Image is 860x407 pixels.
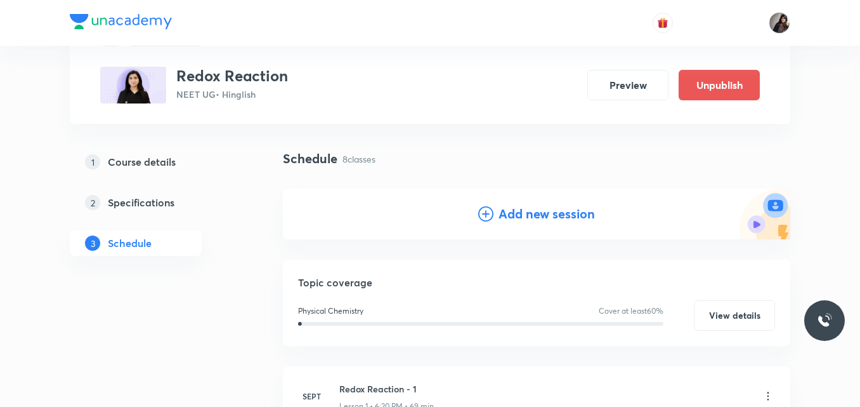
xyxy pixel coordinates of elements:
[739,189,790,239] img: Add
[70,14,172,29] img: Company Logo
[70,190,242,215] a: 2Specifications
[299,390,324,402] h6: Sept
[653,13,673,33] button: avatar
[70,149,242,175] a: 1Course details
[339,382,434,396] h6: Redox Reaction - 1
[342,152,375,166] p: 8 classes
[108,195,174,210] h5: Specifications
[657,17,668,29] img: avatar
[85,195,100,210] p: 2
[498,204,595,224] h4: Add new session
[769,12,790,34] img: Afeera M
[108,236,152,251] h5: Schedule
[283,149,337,168] h4: Schedule
[298,305,363,317] p: Physical Chemistry
[599,305,663,317] p: Cover at least 60 %
[176,67,288,85] h3: Redox Reaction
[694,300,775,331] button: View details
[679,70,760,100] button: Unpublish
[108,154,176,170] h5: Course details
[100,67,166,103] img: F4611839-BA01-46C9-AC5A-6AE0C12C20E1_plus.png
[85,154,100,170] p: 1
[587,70,668,100] button: Preview
[176,88,288,101] p: NEET UG • Hinglish
[817,313,832,328] img: ttu
[298,275,775,290] h5: Topic coverage
[70,14,172,32] a: Company Logo
[85,236,100,251] p: 3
